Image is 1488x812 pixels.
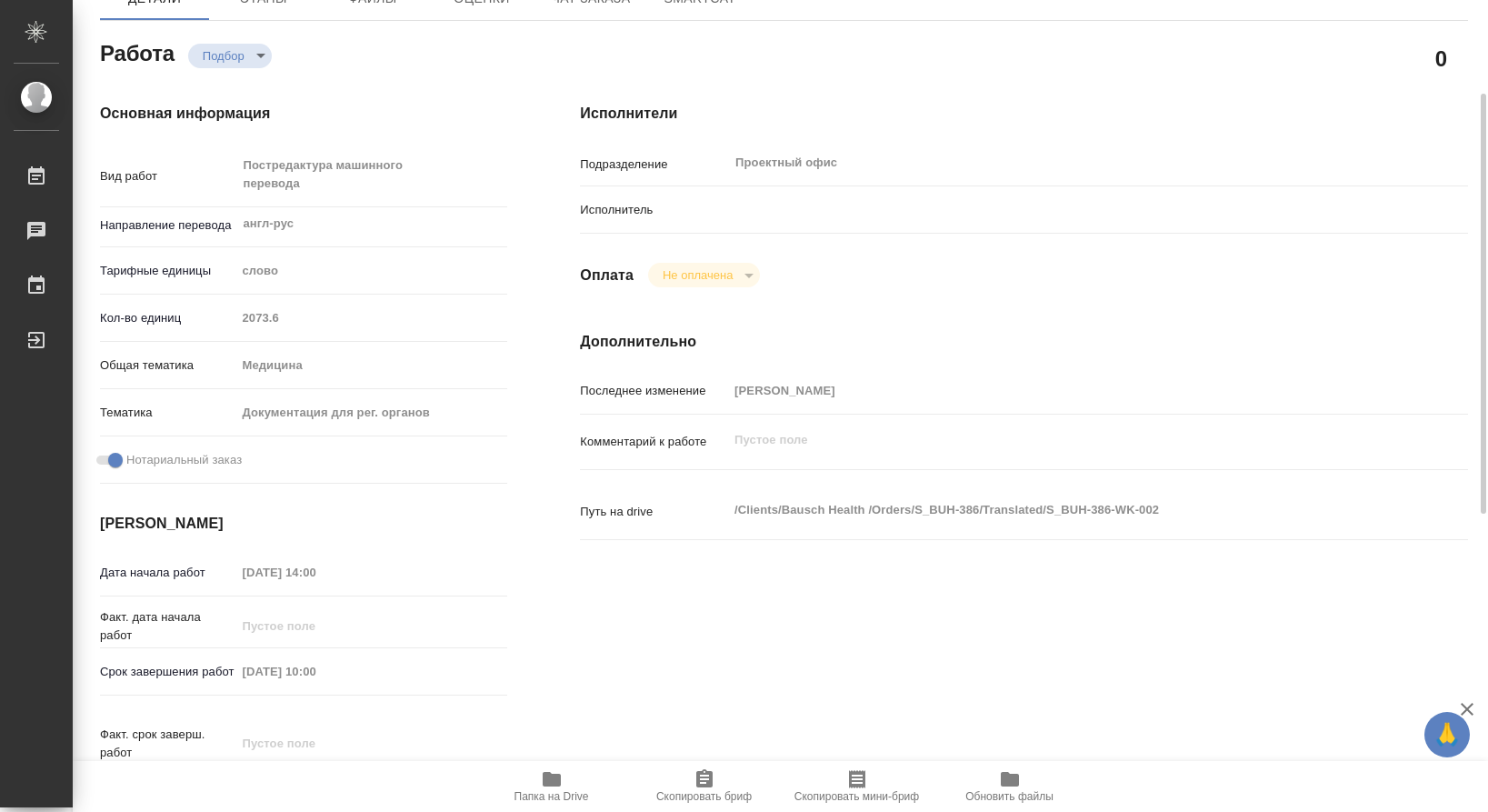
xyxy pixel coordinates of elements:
h4: Оплата [580,265,634,286]
h2: Работа [100,35,175,68]
p: Вид работ [100,167,235,185]
span: 🙏 [1432,716,1463,754]
h4: Дополнительно [580,331,1468,353]
span: Нотариальный заказ [126,451,242,469]
input: Пустое поле [235,658,394,685]
button: Скопировать бриф [628,761,781,812]
div: слово [235,256,507,286]
input: Пустое поле [235,305,507,331]
input: Пустое поле [235,730,394,757]
h4: Исполнители [580,103,1468,125]
span: Обновить файлы [965,790,1054,803]
button: Не оплачена [657,267,738,283]
button: Скопировать мини-бриф [781,761,934,812]
p: Кол-во единиц [100,309,235,327]
p: Общая тематика [100,356,235,375]
p: Исполнитель [580,201,728,219]
textarea: /Clients/Bausch Health /Orders/S_BUH-386/Translated/S_BUH-386-WK-002 [728,495,1393,526]
span: Папка на Drive [514,790,589,803]
p: Тематика [100,404,235,422]
p: Направление перевода [100,216,235,235]
button: Обновить файлы [934,761,1086,812]
p: Подразделение [580,155,728,174]
p: Дата начала работ [100,564,235,582]
h2: 0 [1435,43,1447,74]
p: Факт. срок заверш. работ [100,726,235,762]
h4: [PERSON_NAME] [100,513,507,535]
div: Документация для рег. органов [235,397,507,428]
div: Подбор [648,263,760,287]
input: Пустое поле [728,377,1393,404]
p: Факт. дата начала работ [100,608,235,645]
span: Скопировать мини-бриф [794,790,919,803]
button: Папка на Drive [475,761,628,812]
p: Комментарий к работе [580,433,728,451]
button: Подбор [197,48,250,64]
h4: Основная информация [100,103,507,125]
div: Подбор [188,44,272,68]
p: Тарифные единицы [100,262,235,280]
p: Путь на drive [580,503,728,521]
input: Пустое поле [235,559,394,586]
p: Срок завершения работ [100,663,235,681]
button: 🙏 [1424,712,1470,757]
div: Медицина [235,350,507,381]
span: Скопировать бриф [656,790,752,803]
input: Пустое поле [235,613,394,639]
p: Последнее изменение [580,382,728,400]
